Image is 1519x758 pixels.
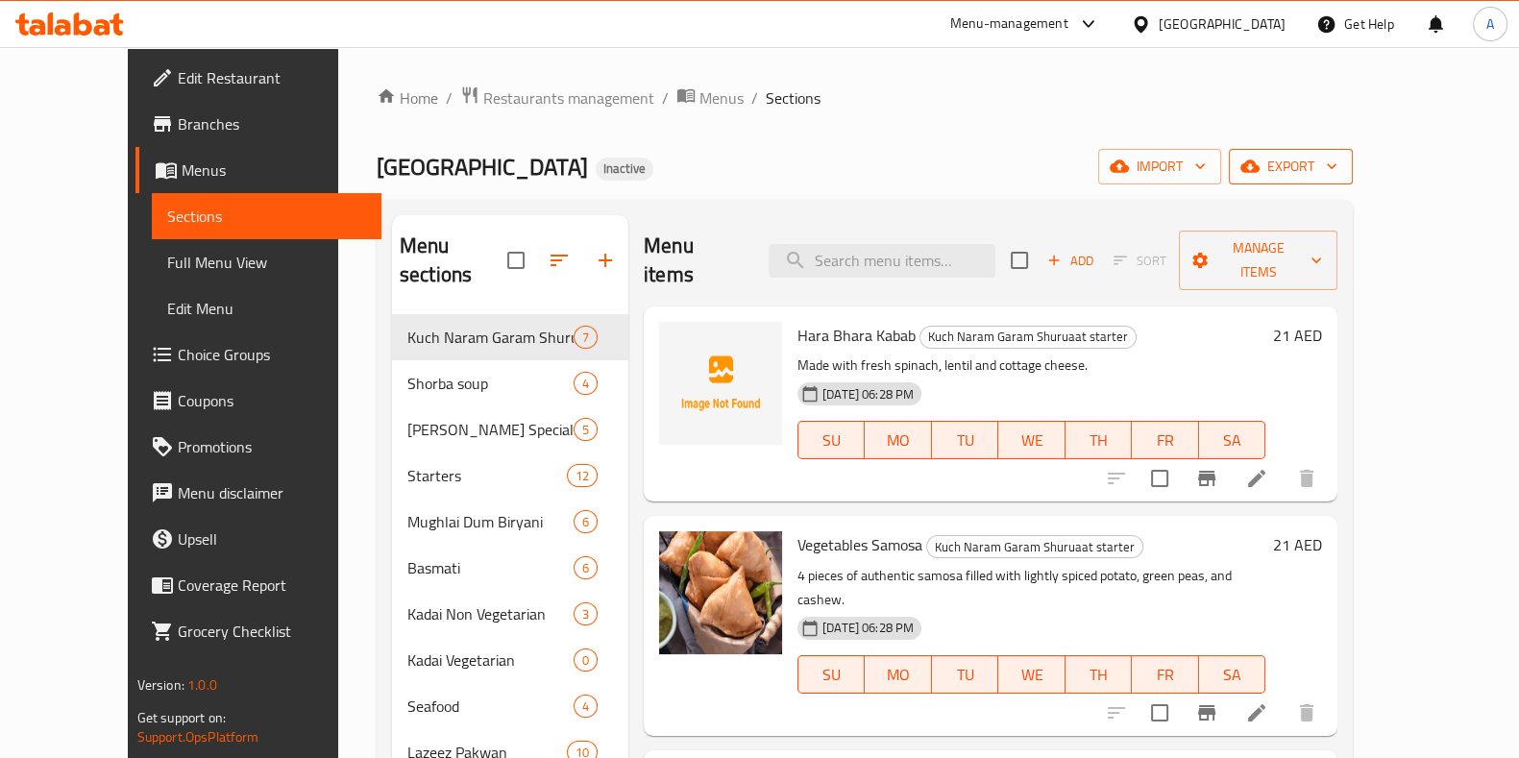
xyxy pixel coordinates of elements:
span: Menu disclaimer [178,481,366,504]
span: SU [806,427,857,454]
h2: Menu sections [400,232,507,289]
div: Kuch Naram Garam Shuruaat starter7 [392,314,628,360]
img: Vegetables Samosa [659,531,782,654]
a: Branches [135,101,381,147]
div: Kuch Naram Garam Shuruaat starter [919,326,1137,349]
button: WE [998,421,1065,459]
div: Inactive [596,158,653,181]
button: delete [1284,690,1330,736]
span: TH [1073,427,1124,454]
a: Sections [152,193,381,239]
a: Menus [135,147,381,193]
div: Menu-management [950,12,1068,36]
span: 7 [575,329,597,347]
button: TU [932,655,998,694]
span: SA [1207,427,1258,454]
span: Edit Restaurant [178,66,366,89]
span: import [1114,155,1206,179]
button: SA [1199,655,1265,694]
span: MO [872,661,923,689]
span: 12 [568,467,597,485]
span: Kadai Non Vegetarian [407,602,574,625]
span: export [1244,155,1337,179]
img: Hara Bhara Kabab [659,322,782,445]
div: items [574,372,598,395]
div: items [567,464,598,487]
div: Shorba soup [407,372,574,395]
li: / [446,86,453,110]
button: MO [865,655,931,694]
span: Coupons [178,389,366,412]
h2: Menu items [644,232,746,289]
a: Full Menu View [152,239,381,285]
span: TU [940,661,991,689]
h6: 21 AED [1273,531,1322,558]
a: Edit menu item [1245,467,1268,490]
span: WE [1006,661,1057,689]
li: / [662,86,669,110]
div: items [574,648,598,672]
span: Select all sections [496,240,536,281]
span: FR [1139,661,1190,689]
button: export [1229,149,1353,184]
span: Add item [1040,246,1101,276]
span: 4 [575,375,597,393]
span: Upsell [178,527,366,550]
span: 1.0.0 [187,672,217,697]
a: Edit Menu [152,285,381,331]
div: [PERSON_NAME] Specials non veg starter5 [392,406,628,452]
span: Promotions [178,435,366,458]
h6: 21 AED [1273,322,1322,349]
div: items [574,326,598,349]
span: MO [872,427,923,454]
span: Add [1044,250,1096,272]
button: TH [1066,655,1132,694]
span: 6 [575,559,597,577]
span: Edit Menu [167,297,366,320]
button: WE [998,655,1065,694]
span: Choice Groups [178,343,366,366]
span: [DATE] 06:28 PM [815,385,921,403]
button: Add section [582,237,628,283]
span: Restaurants management [483,86,654,110]
div: items [574,695,598,718]
div: items [574,556,598,579]
a: Grocery Checklist [135,608,381,654]
button: FR [1132,655,1198,694]
button: TU [932,421,998,459]
button: SU [797,421,865,459]
span: Get support on: [137,705,226,730]
a: Restaurants management [460,86,654,110]
a: Choice Groups [135,331,381,378]
span: Select to update [1139,693,1180,733]
button: SU [797,655,865,694]
a: Coupons [135,378,381,424]
div: Kuch Naram Garam Shuruaat starter [926,535,1143,558]
span: Kuch Naram Garam Shuruaat starter [407,326,574,349]
span: Version: [137,672,184,697]
span: Sections [167,205,366,228]
span: Grocery Checklist [178,620,366,643]
div: Seafood4 [392,683,628,729]
span: 0 [575,651,597,670]
div: Shorba soup4 [392,360,628,406]
span: Menus [699,86,744,110]
span: Inactive [596,160,653,177]
span: Vegetables Samosa [797,530,922,559]
div: Mughlai Dum Biryani6 [392,499,628,545]
span: Mughlai Dum Biryani [407,510,574,533]
a: Home [377,86,438,110]
button: SA [1199,421,1265,459]
a: Coverage Report [135,562,381,608]
span: Menus [182,159,366,182]
button: MO [865,421,931,459]
div: Starters [407,464,567,487]
a: Menus [676,86,744,110]
span: Sort sections [536,237,582,283]
span: Select to update [1139,458,1180,499]
button: Branch-specific-item [1184,455,1230,501]
div: Basmati6 [392,545,628,591]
